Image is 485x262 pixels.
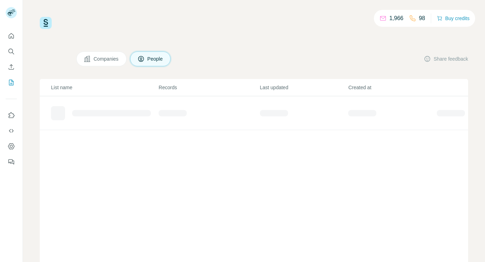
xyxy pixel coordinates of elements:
button: Enrich CSV [6,61,17,73]
p: Last updated [260,84,348,91]
span: Companies [94,55,119,62]
p: Records [159,84,259,91]
button: Search [6,45,17,58]
button: Use Surfe on LinkedIn [6,109,17,122]
p: 98 [419,14,425,23]
button: Dashboard [6,140,17,153]
button: My lists [6,76,17,89]
button: Share feedback [424,55,468,62]
img: Surfe Logo [40,17,52,29]
button: Use Surfe API [6,124,17,137]
h4: My lists [40,53,68,65]
p: 1,966 [389,14,403,23]
p: Created at [348,84,436,91]
button: Feedback [6,156,17,168]
span: People [147,55,164,62]
button: Buy credits [437,13,470,23]
button: Quick start [6,30,17,42]
p: List name [51,84,158,91]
